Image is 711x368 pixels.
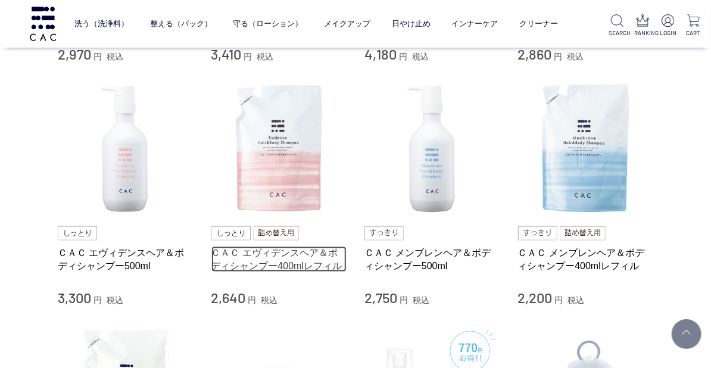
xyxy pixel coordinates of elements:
[609,14,625,38] a: SEARCH
[518,82,654,217] img: ＣＡＣ メンブレンヘア＆ボディシャンプー400mlレフィル
[150,10,212,38] a: 整える（パック）
[685,29,701,38] p: CART
[211,289,246,306] span: 2,640
[58,247,194,272] a: ＣＡＣ エヴィデンスヘア＆ボディシャンプー500ml
[518,289,553,306] span: 2,200
[660,14,676,38] a: LOGIN
[364,82,500,217] img: ＣＡＣ メンブレンヘア＆ボディシャンプー500ml
[660,29,676,38] p: LOGIN
[74,10,129,38] a: 洗う（洗浄料）
[364,247,500,272] a: ＣＡＣ メンブレンヘア＆ボディシャンプー500ml
[634,29,650,38] p: RANKING
[364,226,404,241] img: すっきり
[233,10,303,38] a: 守る（ローション）
[518,226,557,241] img: すっきり
[609,29,625,38] p: SEARCH
[413,295,429,305] span: 税込
[560,226,606,241] img: 詰め替え用
[211,247,347,272] a: ＣＡＣ エヴィデンスヘア＆ボディシャンプー400mlレフィル
[634,14,650,38] a: RANKING
[28,7,58,40] img: logo
[107,295,123,305] span: 税込
[554,52,562,61] span: 円
[567,52,584,61] span: 税込
[519,10,558,38] a: クリーナー
[518,247,654,272] a: ＣＡＣ メンブレンヘア＆ボディシャンプー400mlレフィル
[324,10,370,38] a: メイクアップ
[93,295,102,305] span: 円
[211,226,251,241] img: しっとり
[567,295,584,305] span: 税込
[58,82,194,217] img: ＣＡＣ エヴィデンスヘア＆ボディシャンプー500ml
[400,295,408,305] span: 円
[364,289,397,306] span: 2,750
[254,226,300,241] img: 詰め替え用
[685,14,701,38] a: CART
[58,45,91,63] span: 2,970
[58,289,91,306] span: 3,300
[58,226,97,241] img: しっとり
[451,10,498,38] a: インナーケア
[392,10,431,38] a: 日やけ止め
[261,295,277,305] span: 税込
[248,295,256,305] span: 円
[554,295,563,305] span: 円
[211,82,347,217] img: ＣＡＣ エヴィデンスヘア＆ボディシャンプー400mlレフィル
